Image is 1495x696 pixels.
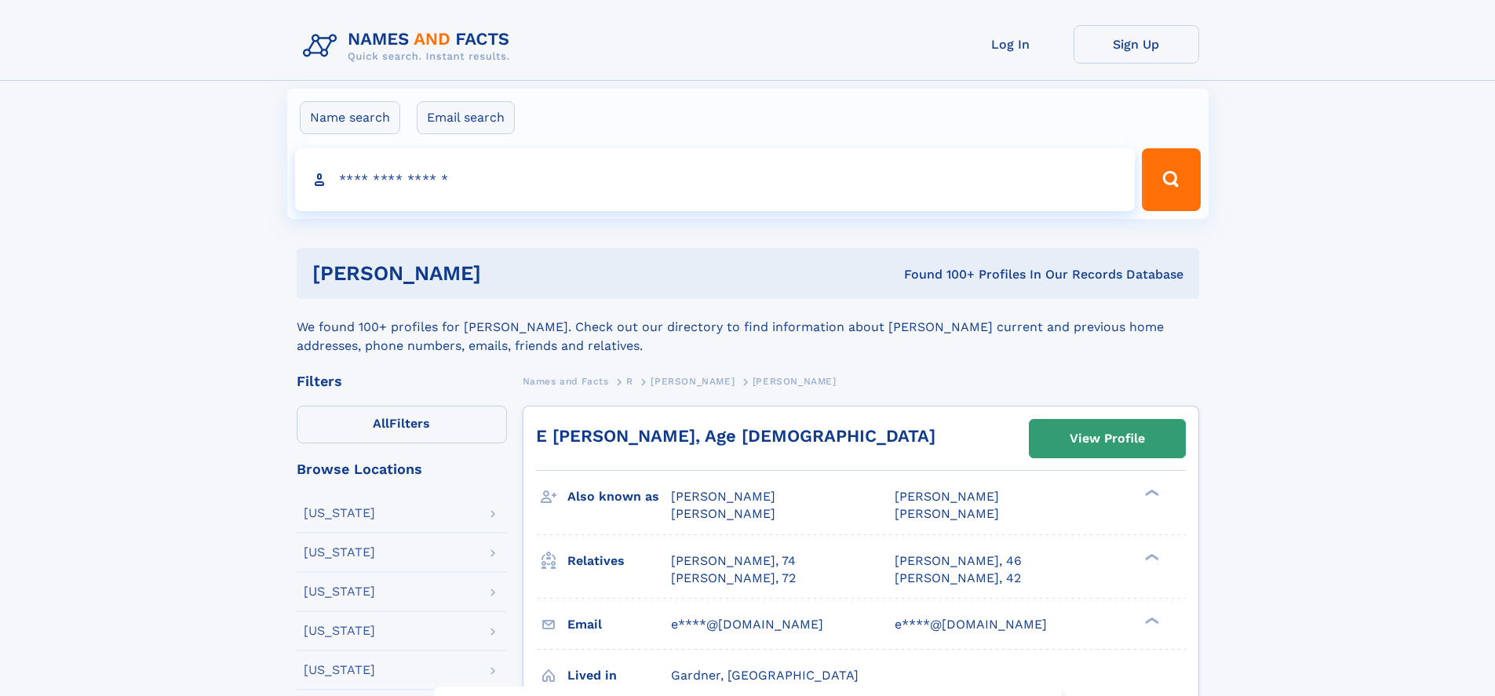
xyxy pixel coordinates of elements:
[1141,552,1160,562] div: ❯
[626,376,633,387] span: R
[626,371,633,391] a: R
[300,101,400,134] label: Name search
[304,664,375,676] div: [US_STATE]
[1142,148,1200,211] button: Search Button
[373,416,389,431] span: All
[295,148,1136,211] input: search input
[567,483,671,510] h3: Also known as
[304,585,375,598] div: [US_STATE]
[1141,488,1160,498] div: ❯
[567,548,671,574] h3: Relatives
[297,462,507,476] div: Browse Locations
[895,489,999,504] span: [PERSON_NAME]
[671,570,796,587] a: [PERSON_NAME], 72
[895,506,999,521] span: [PERSON_NAME]
[523,371,609,391] a: Names and Facts
[297,299,1199,355] div: We found 100+ profiles for [PERSON_NAME]. Check out our directory to find information about [PERS...
[1141,615,1160,625] div: ❯
[671,506,775,521] span: [PERSON_NAME]
[536,426,935,446] a: E [PERSON_NAME], Age [DEMOGRAPHIC_DATA]
[304,625,375,637] div: [US_STATE]
[297,374,507,388] div: Filters
[671,552,796,570] a: [PERSON_NAME], 74
[651,371,735,391] a: [PERSON_NAME]
[312,264,693,283] h1: [PERSON_NAME]
[1074,25,1199,64] a: Sign Up
[1070,421,1145,457] div: View Profile
[1030,420,1185,457] a: View Profile
[948,25,1074,64] a: Log In
[567,662,671,689] h3: Lived in
[304,507,375,519] div: [US_STATE]
[671,489,775,504] span: [PERSON_NAME]
[567,611,671,638] h3: Email
[417,101,515,134] label: Email search
[671,668,859,683] span: Gardner, [GEOGRAPHIC_DATA]
[297,406,507,443] label: Filters
[895,570,1021,587] a: [PERSON_NAME], 42
[753,376,837,387] span: [PERSON_NAME]
[651,376,735,387] span: [PERSON_NAME]
[297,25,523,67] img: Logo Names and Facts
[895,552,1022,570] a: [PERSON_NAME], 46
[304,546,375,559] div: [US_STATE]
[692,266,1183,283] div: Found 100+ Profiles In Our Records Database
